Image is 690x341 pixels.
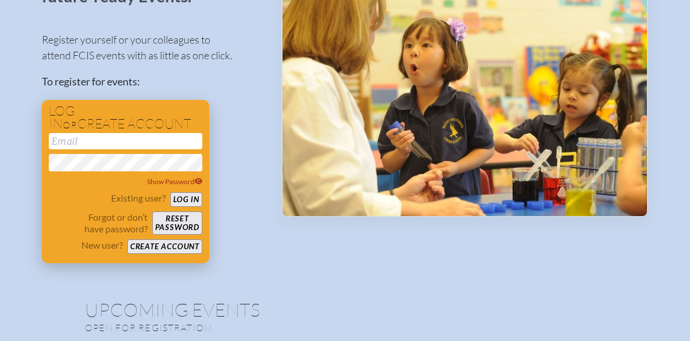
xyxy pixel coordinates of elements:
[170,192,202,207] button: Log in
[42,32,263,63] p: Register yourself or your colleagues to attend FCIS events with as little as one click.
[85,322,392,333] p: Open for registration
[49,105,202,131] h1: Log in create account
[63,119,77,131] span: or
[49,211,148,235] p: Forgot or don’t have password?
[152,211,202,235] button: Resetpassword
[49,133,202,149] input: Email
[147,177,203,186] span: Show Password
[81,239,123,251] p: New user?
[42,74,263,89] p: To register for events:
[85,300,606,319] h1: Upcoming Events
[111,192,166,204] p: Existing user?
[127,239,202,254] button: Create account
